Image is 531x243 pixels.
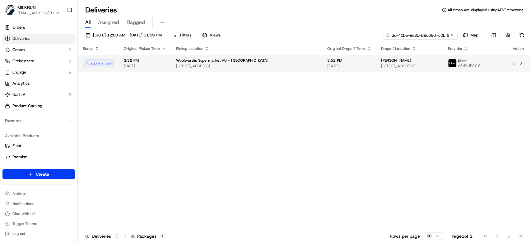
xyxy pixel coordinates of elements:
[199,31,223,40] button: Views
[2,169,75,179] button: Create
[12,36,30,41] span: Deliveries
[448,46,463,51] span: Provider
[2,229,75,238] button: Log out
[2,34,75,44] a: Deliveries
[124,46,160,51] span: Original Pickup Time
[12,103,42,109] span: Product Catalog
[2,189,75,198] button: Settings
[2,22,75,32] a: Orders
[381,64,438,69] span: [STREET_ADDRESS]
[517,31,526,40] button: Refresh
[124,58,166,63] span: 3:32 PM
[85,19,91,26] span: All
[448,59,456,67] img: uber-new-logo.jpeg
[390,233,420,239] p: Rows per page
[327,64,371,69] span: [DATE]
[452,233,473,239] div: Page 1 of 1
[2,45,75,55] button: Control
[17,4,36,11] button: MILKRUN
[2,219,75,228] button: Toggle Theme
[5,143,72,149] a: Fleet
[327,58,371,63] span: 3:52 PM
[381,58,411,63] span: [PERSON_NAME]
[17,11,62,16] button: [EMAIL_ADDRESS][DOMAIN_NAME]
[12,25,25,30] span: Orders
[176,64,317,69] span: [STREET_ADDRESS]
[2,141,75,151] button: Fleet
[85,233,120,239] div: Deliveries
[383,31,458,40] input: Type to search
[2,209,75,218] button: Chat with us!
[5,5,15,15] img: MILKRUN
[512,46,525,51] div: Action
[12,201,34,206] span: Notifications
[460,31,481,40] button: Map
[36,171,49,177] span: Create
[180,32,191,38] span: Filters
[2,56,75,66] button: Orchestrate
[327,46,365,51] span: Original Dropoff Time
[85,5,117,15] h1: Deliveries
[83,31,165,40] button: [DATE] 12:00 AM - [DATE] 11:59 PM
[159,233,166,239] div: 1
[176,46,203,51] span: Pickup Location
[12,154,27,160] span: Promise
[448,7,524,12] span: All times are displayed using AEST timezone
[131,233,166,239] div: Packages
[127,19,145,26] span: Flagged
[170,31,194,40] button: Filters
[458,63,481,68] span: ABHYUDAY S.
[381,46,410,51] span: Dropoff Location
[12,143,21,149] span: Fleet
[2,101,75,111] a: Product Catalog
[2,116,75,126] div: Favorites
[2,79,75,88] a: Analytics
[2,152,75,162] button: Promise
[2,199,75,208] button: Notifications
[2,2,64,17] button: MILKRUNMILKRUN[EMAIL_ADDRESS][DOMAIN_NAME]
[12,69,26,75] span: Engage
[176,58,268,63] span: Woolworths Supermarket AU - [GEOGRAPHIC_DATA]
[12,211,35,216] span: Chat with us!
[83,46,93,51] span: Status
[12,231,25,236] span: Log out
[12,58,34,64] span: Orchestrate
[210,32,221,38] span: Views
[93,32,162,38] span: [DATE] 12:00 AM - [DATE] 11:59 PM
[12,191,26,196] span: Settings
[98,19,119,26] span: Assigned
[12,92,26,98] span: Nash AI
[5,154,72,160] a: Promise
[12,47,26,53] span: Control
[470,32,478,38] span: Map
[114,233,120,239] div: 1
[2,90,75,100] button: Nash AI
[12,81,30,86] span: Analytics
[2,131,75,141] div: Available Products
[458,58,466,63] span: Uber
[2,67,75,77] button: Engage
[12,221,37,226] span: Toggle Theme
[124,64,166,69] span: [DATE]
